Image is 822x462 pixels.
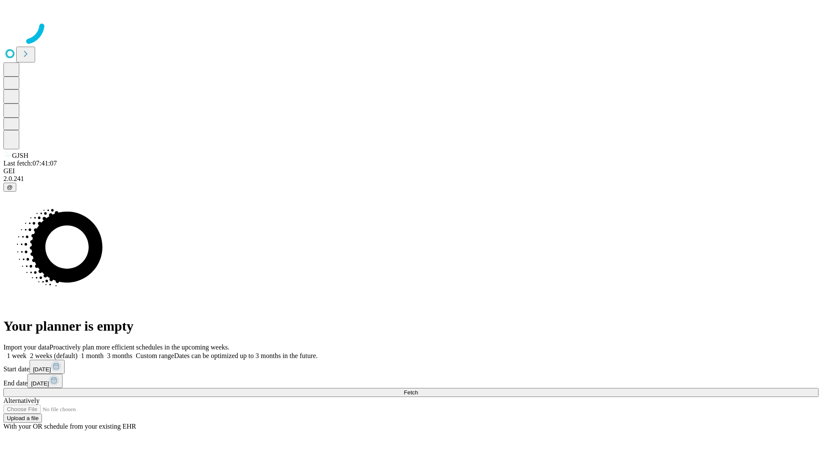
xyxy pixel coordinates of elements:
[33,366,51,373] span: [DATE]
[30,352,77,359] span: 2 weeks (default)
[404,389,418,396] span: Fetch
[27,374,63,388] button: [DATE]
[3,175,819,183] div: 2.0.241
[3,397,39,404] span: Alternatively
[31,380,49,387] span: [DATE]
[30,360,65,374] button: [DATE]
[3,374,819,388] div: End date
[7,352,27,359] span: 1 week
[3,183,16,192] button: @
[7,184,13,190] span: @
[3,167,819,175] div: GEI
[3,344,50,351] span: Import your data
[3,388,819,397] button: Fetch
[174,352,318,359] span: Dates can be optimized up to 3 months in the future.
[12,152,28,159] span: GJSH
[3,414,42,423] button: Upload a file
[3,423,136,430] span: With your OR schedule from your existing EHR
[81,352,104,359] span: 1 month
[3,318,819,334] h1: Your planner is empty
[3,160,57,167] span: Last fetch: 07:41:07
[107,352,132,359] span: 3 months
[3,360,819,374] div: Start date
[50,344,229,351] span: Proactively plan more efficient schedules in the upcoming weeks.
[136,352,174,359] span: Custom range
